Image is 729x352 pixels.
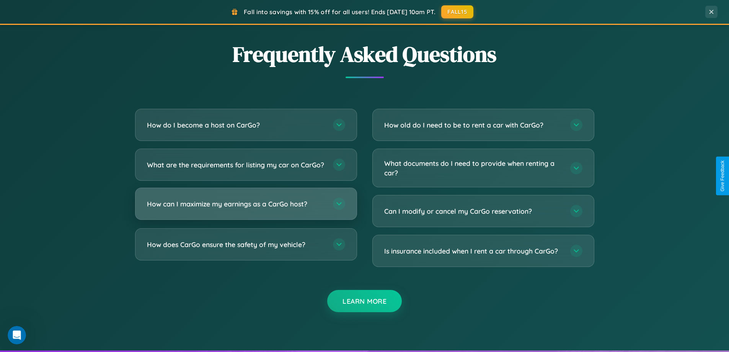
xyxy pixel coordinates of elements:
[147,160,325,170] h3: What are the requirements for listing my car on CarGo?
[135,39,594,69] h2: Frequently Asked Questions
[384,246,563,256] h3: Is insurance included when I rent a car through CarGo?
[384,206,563,216] h3: Can I modify or cancel my CarGo reservation?
[147,240,325,249] h3: How does CarGo ensure the safety of my vehicle?
[244,8,435,16] span: Fall into savings with 15% off for all users! Ends [DATE] 10am PT.
[327,290,402,312] button: Learn More
[720,160,725,192] div: Give Feedback
[8,326,26,344] iframe: Intercom live chat
[441,5,473,18] button: FALL15
[147,120,325,130] h3: How do I become a host on CarGo?
[384,120,563,130] h3: How old do I need to be to rent a car with CarGo?
[147,199,325,209] h3: How can I maximize my earnings as a CarGo host?
[384,159,563,177] h3: What documents do I need to provide when renting a car?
